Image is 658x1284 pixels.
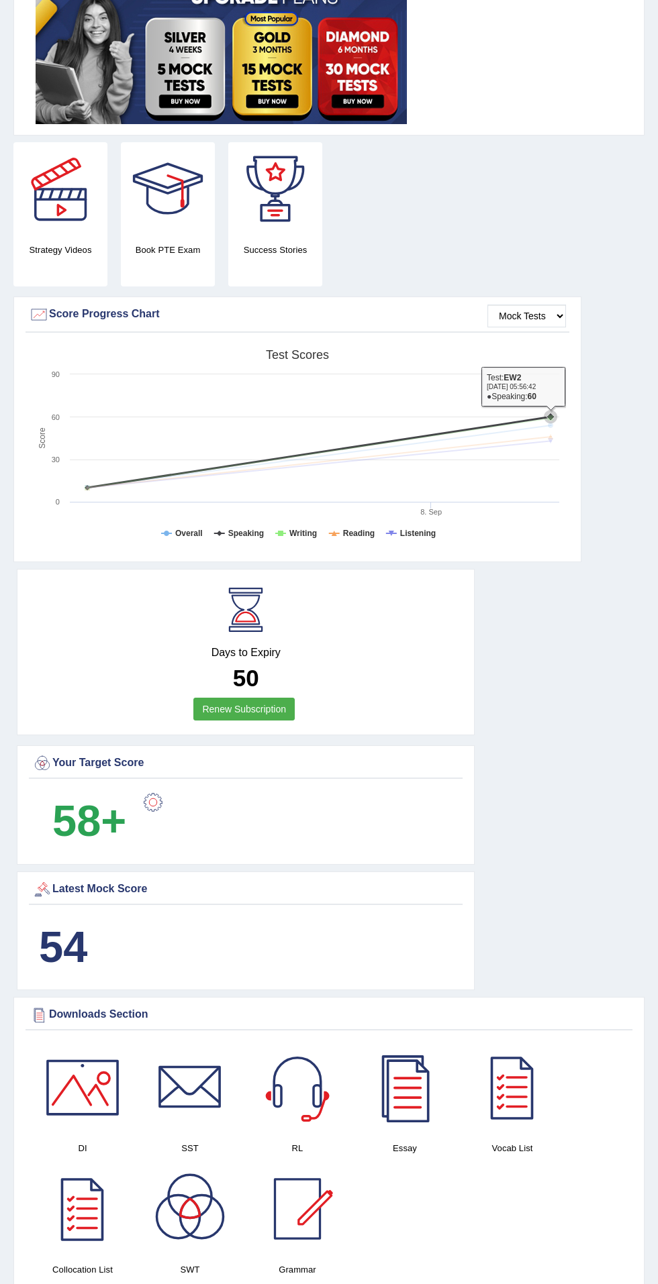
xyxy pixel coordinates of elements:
h4: Collocation List [36,1263,130,1277]
tspan: Listening [400,529,436,538]
text: 0 [56,498,60,506]
h4: Success Stories [228,243,322,257]
text: 30 [52,456,60,464]
h4: SWT [143,1263,237,1277]
tspan: Overall [175,529,203,538]
tspan: Speaking [228,529,264,538]
div: Score Progress Chart [29,305,566,325]
h4: Book PTE Exam [121,243,215,257]
h4: SST [143,1141,237,1155]
text: 60 [52,413,60,421]
h4: Strategy Videos [13,243,107,257]
tspan: Score [38,427,47,449]
h4: Days to Expiry [32,647,459,659]
text: 90 [52,370,60,378]
h4: Essay [358,1141,452,1155]
b: 58+ [52,796,126,845]
h4: Vocab List [465,1141,559,1155]
div: Downloads Section [29,1005,629,1025]
tspan: Writing [289,529,317,538]
h4: DI [36,1141,130,1155]
tspan: Reading [343,529,375,538]
h4: Grammar [250,1263,344,1277]
tspan: Test scores [266,348,329,362]
b: 50 [233,665,259,691]
h4: RL [250,1141,344,1155]
b: 54 [39,922,87,971]
div: Latest Mock Score [32,879,459,900]
div: Your Target Score [32,753,459,773]
a: Renew Subscription [193,698,295,720]
tspan: 8. Sep [420,508,442,516]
